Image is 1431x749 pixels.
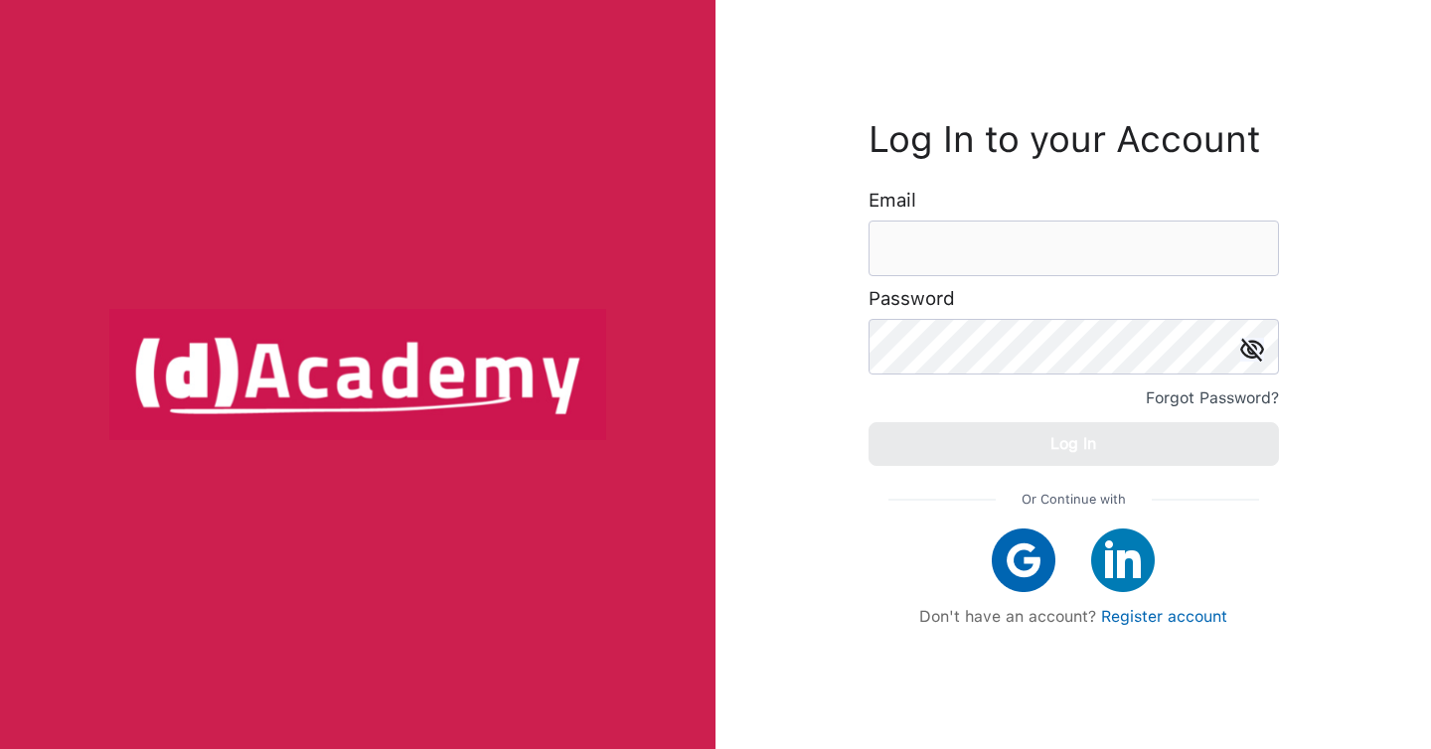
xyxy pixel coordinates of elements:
a: Register account [1101,607,1227,626]
img: linkedIn icon [1091,528,1155,592]
img: line [1152,499,1259,501]
img: line [888,499,996,501]
div: Don't have an account? [888,607,1259,626]
div: Log In [1050,430,1096,458]
div: Forgot Password? [1146,384,1279,412]
label: Email [869,191,916,211]
h3: Log In to your Account [869,123,1279,156]
span: Or Continue with [1022,486,1126,514]
label: Password [869,289,955,309]
img: logo [109,309,606,440]
img: google icon [992,528,1055,592]
img: icon [1240,338,1264,362]
button: Log In [869,422,1279,466]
